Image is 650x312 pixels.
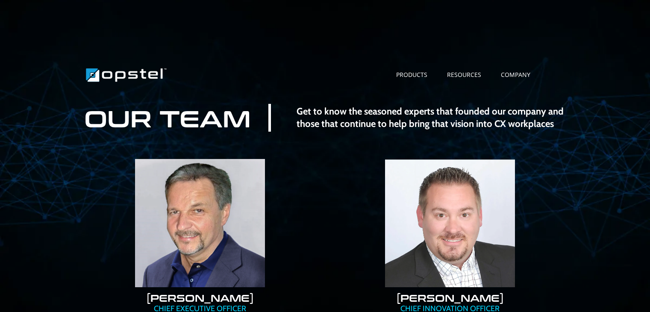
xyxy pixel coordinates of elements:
[491,71,540,79] a: COMPANY
[396,291,504,304] a: [PERSON_NAME]
[297,106,564,130] strong: Get to know the seasoned experts that founded our company and those that continue to help bring t...
[386,71,437,79] a: PRODUCTS
[338,159,562,287] a: https://www.opstel.com/paulp
[84,65,169,85] img: Brand Logo
[146,291,254,304] a: [PERSON_NAME]
[437,71,491,79] a: RESOURCES
[84,103,252,133] p: OUR TEAM
[88,159,312,287] a: https://www.opstel.com/tonyd
[84,69,169,79] a: https://www.opstel.com/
